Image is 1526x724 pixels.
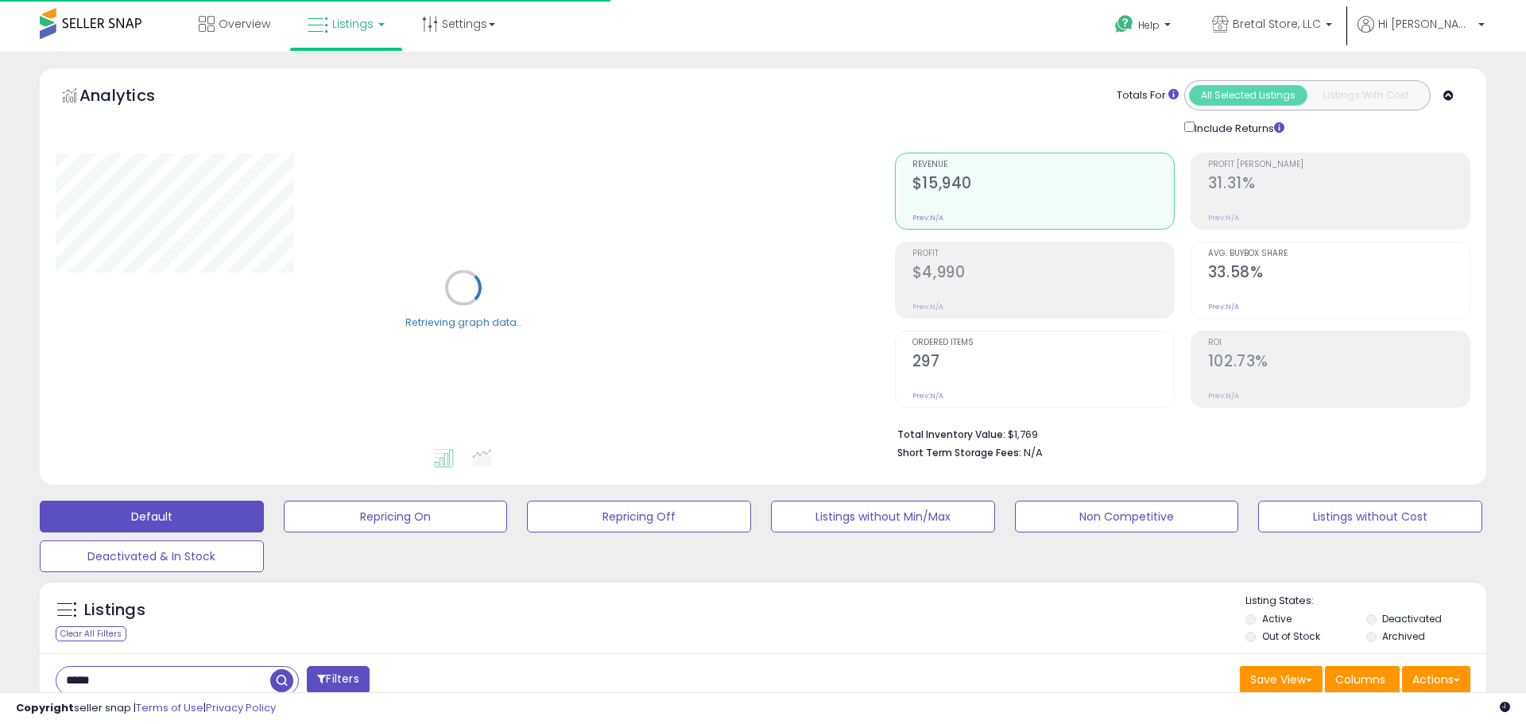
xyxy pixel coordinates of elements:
[332,16,374,32] span: Listings
[912,391,943,401] small: Prev: N/A
[1307,85,1425,106] button: Listings With Cost
[284,501,508,532] button: Repricing On
[1258,501,1482,532] button: Listings without Cost
[1208,302,1239,312] small: Prev: N/A
[527,501,751,532] button: Repricing Off
[307,666,369,694] button: Filters
[1102,2,1187,52] a: Help
[1208,213,1239,223] small: Prev: N/A
[897,446,1021,459] b: Short Term Storage Fees:
[912,174,1174,196] h2: $15,940
[1245,594,1485,609] p: Listing States:
[1325,666,1400,693] button: Columns
[1138,18,1160,32] span: Help
[1358,16,1485,52] a: Hi [PERSON_NAME]
[1024,445,1043,460] span: N/A
[912,352,1174,374] h2: 297
[1262,612,1292,625] label: Active
[1208,250,1470,258] span: Avg. Buybox Share
[40,501,264,532] button: Default
[1172,118,1303,137] div: Include Returns
[1117,88,1179,103] div: Totals For
[1335,672,1385,687] span: Columns
[771,501,995,532] button: Listings without Min/Max
[912,339,1174,347] span: Ordered Items
[206,700,276,715] a: Privacy Policy
[219,16,270,32] span: Overview
[16,700,74,715] strong: Copyright
[897,424,1458,443] li: $1,769
[1402,666,1470,693] button: Actions
[912,263,1174,285] h2: $4,990
[84,599,145,621] h5: Listings
[897,428,1005,441] b: Total Inventory Value:
[1382,629,1425,643] label: Archived
[1015,501,1239,532] button: Non Competitive
[912,250,1174,258] span: Profit
[1208,161,1470,169] span: Profit [PERSON_NAME]
[16,701,276,716] div: seller snap | |
[1189,85,1307,106] button: All Selected Listings
[1378,16,1474,32] span: Hi [PERSON_NAME]
[79,84,186,110] h5: Analytics
[1240,666,1323,693] button: Save View
[136,700,203,715] a: Terms of Use
[1114,14,1134,34] i: Get Help
[912,161,1174,169] span: Revenue
[1382,612,1442,625] label: Deactivated
[1208,352,1470,374] h2: 102.73%
[912,213,943,223] small: Prev: N/A
[1208,174,1470,196] h2: 31.31%
[40,540,264,572] button: Deactivated & In Stock
[405,315,521,329] div: Retrieving graph data..
[912,302,943,312] small: Prev: N/A
[1262,629,1320,643] label: Out of Stock
[1208,391,1239,401] small: Prev: N/A
[1233,16,1321,32] span: Bretal Store, LLC
[1208,263,1470,285] h2: 33.58%
[1208,339,1470,347] span: ROI
[56,626,126,641] div: Clear All Filters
